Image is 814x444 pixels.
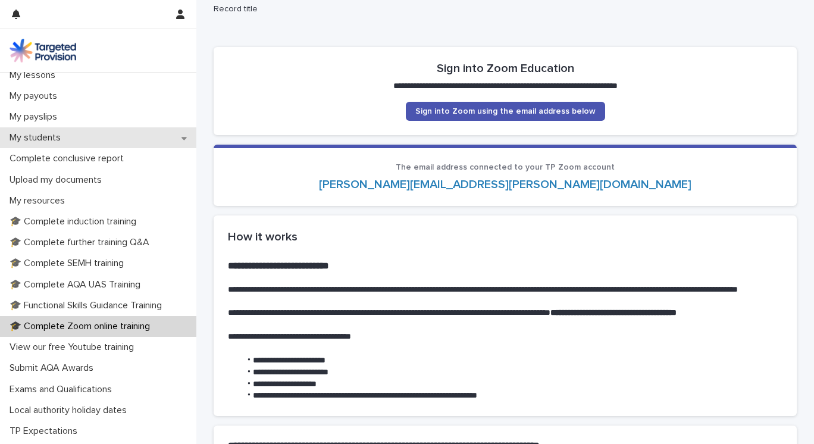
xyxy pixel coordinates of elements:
p: My resources [5,195,74,207]
h2: How it works [228,230,782,244]
p: My payslips [5,111,67,123]
span: Sign into Zoom using the email address below [415,107,596,115]
p: Exams and Qualifications [5,384,121,395]
p: 🎓 Complete AQA UAS Training [5,279,150,290]
a: [PERSON_NAME][EMAIL_ADDRESS][PERSON_NAME][DOMAIN_NAME] [319,179,691,190]
p: Upload my documents [5,174,111,186]
p: 🎓 Complete SEMH training [5,258,133,269]
p: My lessons [5,70,65,81]
p: Complete conclusive report [5,153,133,164]
p: Submit AQA Awards [5,362,103,374]
p: 🎓 Complete Zoom online training [5,321,159,332]
p: TP Expectations [5,426,87,437]
span: The email address connected to your TP Zoom account [396,163,615,171]
p: View our free Youtube training [5,342,143,353]
p: 🎓 Functional Skills Guidance Training [5,300,171,311]
p: 🎓 Complete induction training [5,216,146,227]
p: My payouts [5,90,67,102]
a: Sign into Zoom using the email address below [406,102,605,121]
h2: Sign into Zoom Education [437,61,574,76]
h2: Record title [214,4,792,14]
p: My students [5,132,70,143]
p: Local authority holiday dates [5,405,136,416]
img: M5nRWzHhSzIhMunXDL62 [10,39,76,62]
p: 🎓 Complete further training Q&A [5,237,159,248]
